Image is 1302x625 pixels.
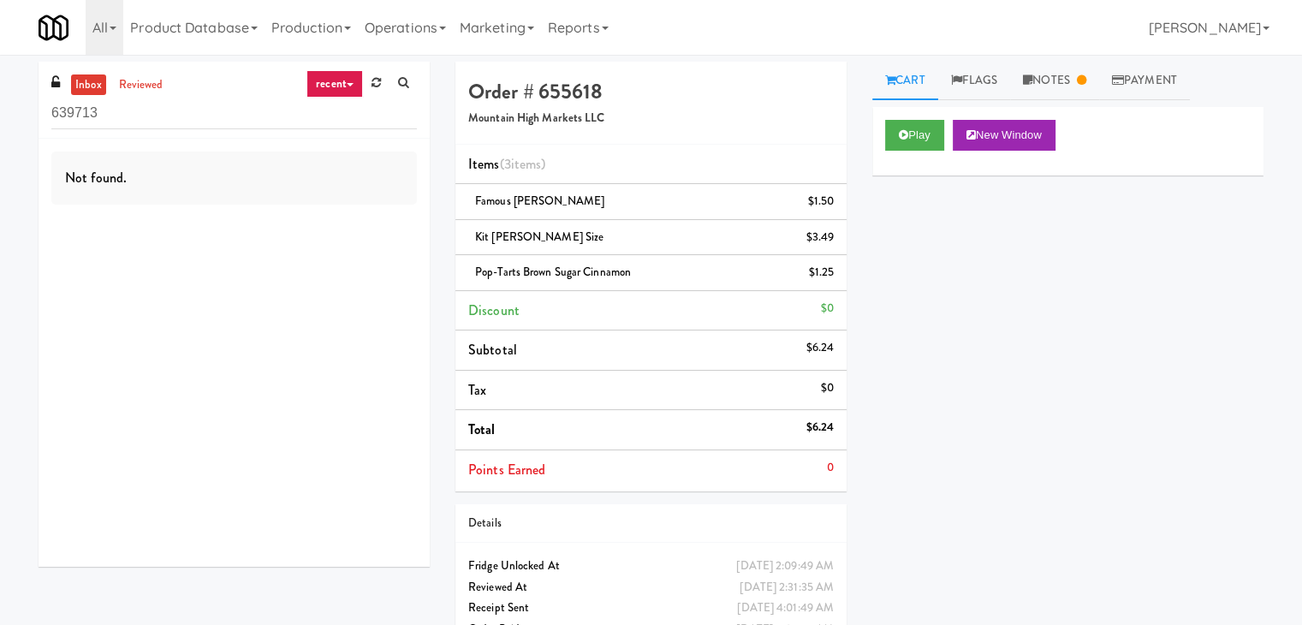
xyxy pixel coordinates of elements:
[468,112,834,125] h5: Mountain High Markets LLC
[39,13,68,43] img: Micromart
[740,577,834,598] div: [DATE] 2:31:35 AM
[806,227,835,248] div: $3.49
[468,598,834,619] div: Receipt Sent
[938,62,1011,100] a: Flags
[115,74,168,96] a: reviewed
[827,457,834,479] div: 0
[806,337,835,359] div: $6.24
[821,298,834,319] div: $0
[500,154,546,174] span: (3 )
[468,513,834,534] div: Details
[468,577,834,598] div: Reviewed At
[468,301,520,320] span: Discount
[468,420,496,439] span: Total
[953,120,1055,151] button: New Window
[1099,62,1190,100] a: Payment
[71,74,106,96] a: inbox
[468,340,517,360] span: Subtotal
[806,417,835,438] div: $6.24
[51,98,417,129] input: Search vision orders
[468,460,545,479] span: Points Earned
[475,229,603,245] span: Kit [PERSON_NAME] Size
[468,80,834,103] h4: Order # 655618
[1010,62,1099,100] a: Notes
[468,556,834,577] div: Fridge Unlocked At
[475,264,631,280] span: Pop-Tarts Brown Sugar Cinnamon
[885,120,944,151] button: Play
[809,262,835,283] div: $1.25
[872,62,938,100] a: Cart
[736,556,834,577] div: [DATE] 2:09:49 AM
[821,378,834,399] div: $0
[65,168,127,187] span: Not found.
[475,193,604,209] span: Famous [PERSON_NAME]
[511,154,542,174] ng-pluralize: items
[468,154,545,174] span: Items
[737,598,834,619] div: [DATE] 4:01:49 AM
[468,380,486,400] span: Tax
[306,70,363,98] a: recent
[808,191,835,212] div: $1.50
